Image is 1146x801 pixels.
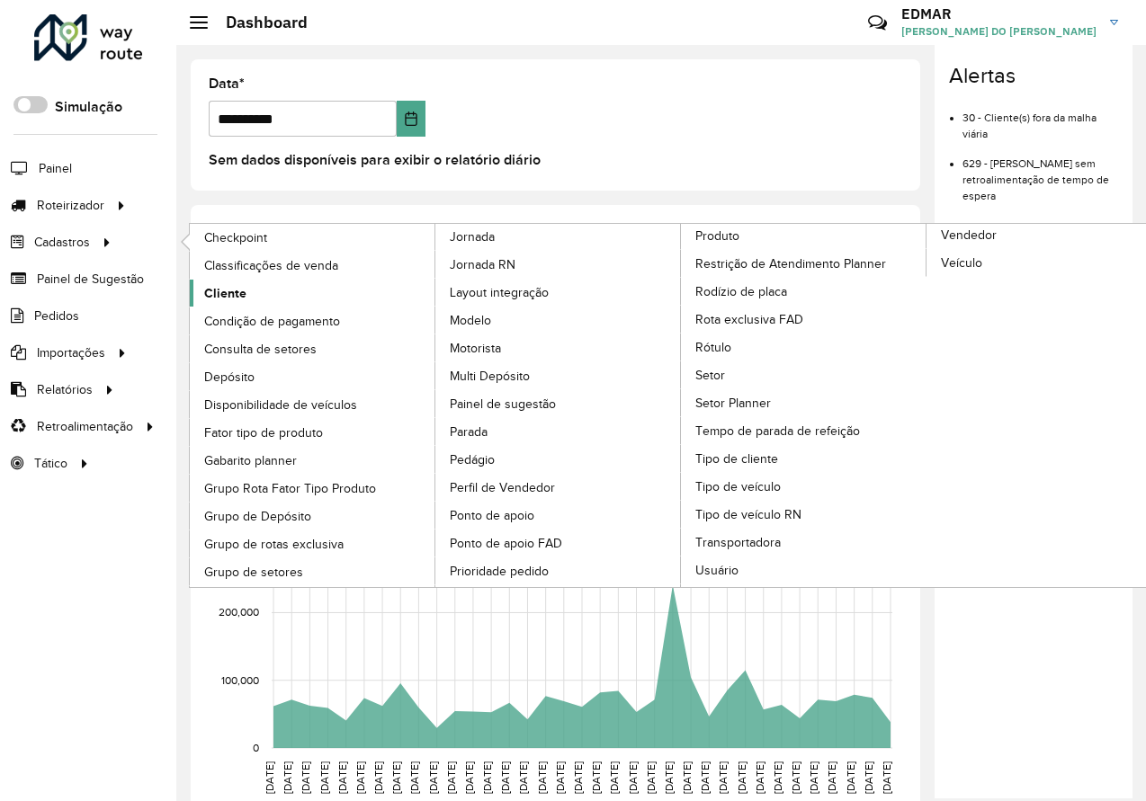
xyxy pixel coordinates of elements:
span: Pedidos [34,307,79,325]
span: Painel de Sugestão [37,270,144,289]
span: Restrição de Atendimento Planner [695,254,886,273]
a: Transportadora [681,529,927,556]
text: [DATE] [808,761,819,794]
text: [DATE] [517,761,529,794]
a: Tempo de parada de refeição [681,417,927,444]
a: Jornada RN [435,251,682,278]
a: Prioridade pedido [435,557,682,584]
span: Vendedor [941,226,997,245]
text: [DATE] [790,761,801,794]
span: Ponto de apoio [450,506,534,525]
span: Setor [695,366,725,385]
text: [DATE] [427,761,439,794]
span: Veículo [941,254,982,272]
span: Tipo de veículo RN [695,505,801,524]
h4: Alertas [949,63,1118,89]
text: [DATE] [590,761,602,794]
li: 30 - Cliente(s) fora da malha viária [962,96,1118,142]
text: [DATE] [717,761,729,794]
span: Grupo de setores [204,563,303,582]
span: Grupo de Depósito [204,507,311,526]
span: Produto [695,227,739,245]
a: Cliente [190,280,436,307]
span: Jornada RN [450,255,515,274]
text: [DATE] [554,761,566,794]
label: Simulação [55,96,122,118]
text: [DATE] [300,761,311,794]
span: Rodízio de placa [695,282,787,301]
span: Relatórios [37,380,93,399]
a: Motorista [435,334,682,361]
text: [DATE] [863,761,874,794]
text: [DATE] [463,761,475,794]
a: Grupo de rotas exclusiva [190,530,436,557]
label: Sem dados disponíveis para exibir o relatório diário [209,149,541,171]
a: Condição de pagamento [190,307,436,334]
a: Setor [681,361,927,388]
span: Tipo de cliente [695,449,778,468]
span: Depósito [204,368,255,387]
span: Consulta de setores [204,340,317,359]
span: Layout integração [450,283,549,302]
a: Setor Planner [681,389,927,416]
h2: Dashboard [208,13,308,32]
a: Depósito [190,363,436,390]
span: Cadastros [34,233,90,252]
text: [DATE] [645,761,657,794]
span: Painel [39,159,72,178]
span: Fator tipo de produto [204,423,323,442]
span: Perfil de Vendedor [450,478,555,497]
span: Pedágio [450,450,495,469]
span: Importações [37,343,105,362]
a: Ponto de apoio [435,502,682,529]
span: Retroalimentação [37,417,133,436]
a: Tipo de cliente [681,445,927,472]
span: Prioridade pedido [450,562,549,581]
a: Tipo de veículo RN [681,501,927,528]
span: [PERSON_NAME] DO [PERSON_NAME] [901,23,1097,40]
span: Checkpoint [204,228,267,247]
text: [DATE] [826,761,837,794]
span: Tático [34,454,67,473]
span: Painel de sugestão [450,395,556,414]
a: Layout integração [435,279,682,306]
text: [DATE] [536,761,548,794]
span: Ponto de apoio FAD [450,534,562,553]
text: 200,000 [219,606,259,618]
a: Produto [435,224,927,587]
text: [DATE] [663,761,675,794]
span: Transportadora [695,533,781,552]
text: 100,000 [221,673,259,685]
text: [DATE] [318,761,330,794]
text: [DATE] [881,761,892,794]
span: Grupo de rotas exclusiva [204,535,344,554]
span: Modelo [450,311,491,330]
a: Painel de sugestão [435,390,682,417]
a: Rodízio de placa [681,278,927,305]
text: [DATE] [572,761,584,794]
span: Condição de pagamento [204,312,340,331]
li: 629 - [PERSON_NAME] sem retroalimentação de tempo de espera [962,142,1118,204]
a: Fator tipo de produto [190,419,436,446]
button: Choose Date [397,101,425,137]
span: Cliente [204,284,246,303]
a: Modelo [435,307,682,334]
a: Jornada [190,224,682,587]
text: [DATE] [264,761,275,794]
text: 0 [253,742,259,753]
a: Restrição de Atendimento Planner [681,250,927,277]
span: Multi Depósito [450,367,530,386]
text: [DATE] [608,761,620,794]
text: [DATE] [390,761,402,794]
span: Gabarito planner [204,451,297,470]
text: [DATE] [699,761,711,794]
a: Perfil de Vendedor [435,474,682,501]
a: Grupo Rota Fator Tipo Produto [190,475,436,502]
span: Motorista [450,339,501,358]
text: [DATE] [681,761,693,794]
text: [DATE] [481,761,493,794]
h3: EDMAR [901,5,1097,22]
text: [DATE] [372,761,384,794]
span: Roteirizador [37,196,104,215]
text: [DATE] [736,761,748,794]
